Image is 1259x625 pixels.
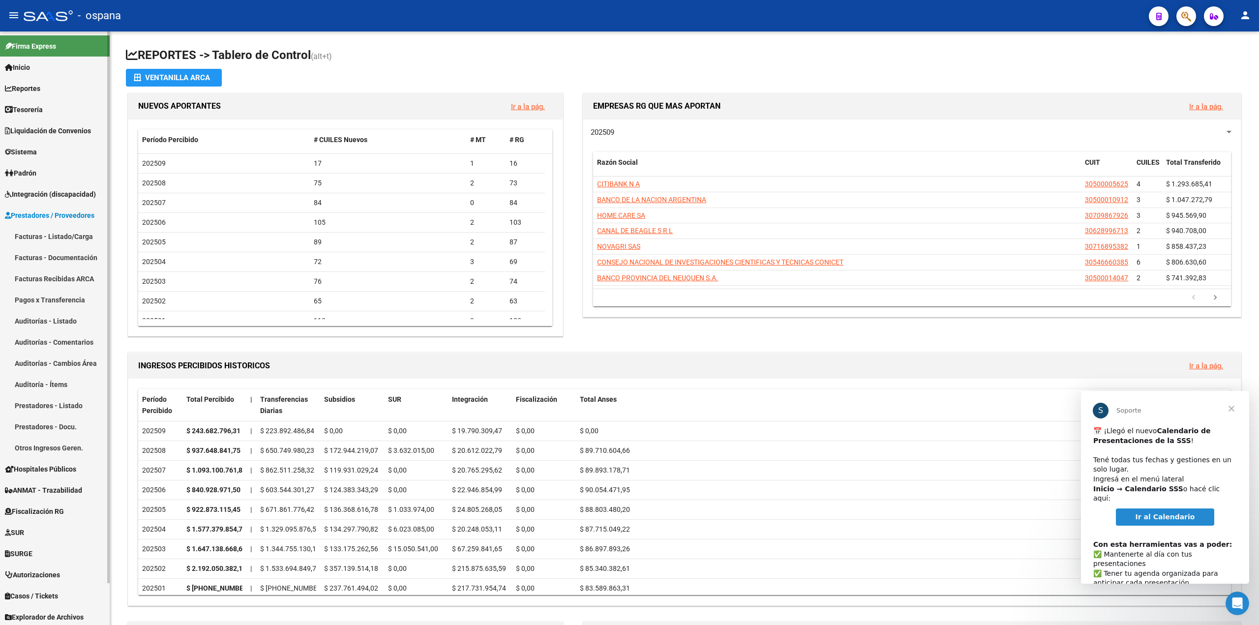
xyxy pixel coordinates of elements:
span: $ 20.248.053,11 [452,525,502,533]
span: # MT [470,136,486,144]
datatable-header-cell: Período Percibido [138,129,310,150]
span: 30628996713 [1085,227,1128,235]
div: 17 [314,158,463,169]
div: 69 [510,256,541,268]
span: $ 940.708,00 [1166,227,1206,235]
span: $ 0,00 [516,486,535,494]
div: 65 [314,296,463,307]
span: HOME CARE SA [597,211,645,219]
span: $ 67.259.841,65 [452,545,502,553]
strong: $ 1.577.379.854,72 [186,525,246,533]
span: $ 0,00 [388,427,407,435]
span: INGRESOS PERCIBIDOS HISTORICOS [138,361,270,370]
span: 4 [1137,180,1140,188]
a: go to next page [1206,293,1225,303]
span: $ 357.139.514,18 [324,565,378,572]
span: $ 172.944.219,07 [324,446,378,454]
button: Ir a la pág. [1181,97,1231,116]
div: 2 [470,296,502,307]
span: 30500014047 [1085,274,1128,282]
span: $ 650.749.980,23 [260,446,314,454]
span: $ 1.033.974,00 [388,506,434,513]
div: 63 [510,296,541,307]
span: EMPRESAS RG QUE MAS APORTAN [593,101,720,111]
div: 2 [470,237,502,248]
span: # CUILES Nuevos [314,136,367,144]
div: 75 [314,178,463,189]
span: $ 15.050.541,00 [388,545,438,553]
span: Integración [452,395,488,403]
span: NOVAGRI SAS [597,242,640,250]
iframe: Intercom live chat [1226,592,1249,615]
datatable-header-cell: Razón Social [593,152,1081,184]
div: 202507 [142,465,179,476]
span: CUILES [1137,158,1160,166]
span: 202509 [591,128,614,137]
div: 1 [470,158,502,169]
span: $ 1.047.272,79 [1166,196,1212,204]
datatable-header-cell: CUIT [1081,152,1133,184]
span: 30716895382 [1085,242,1128,250]
div: 202501 [142,583,179,594]
datatable-header-cell: SUR [384,389,448,421]
span: $ 0,00 [516,565,535,572]
span: Explorador de Archivos [5,612,84,623]
span: 30546660385 [1085,258,1128,266]
span: $ 20.765.295,62 [452,466,502,474]
div: 2 [470,217,502,228]
span: Integración (discapacidad) [5,189,96,200]
span: Período Percibido [142,136,198,144]
span: Subsidios [324,395,355,403]
button: Ventanilla ARCA [126,69,222,87]
span: Transferencias Diarias [260,395,308,415]
span: Fiscalización RG [5,506,64,517]
span: Período Percibido [142,395,172,415]
span: | [250,446,252,454]
div: 105 [314,217,463,228]
div: 87 [510,237,541,248]
datatable-header-cell: Total Percibido [182,389,246,421]
strong: $ 1.093.100.761,89 [186,466,246,474]
span: 202503 [142,277,166,285]
span: $ 86.897.893,26 [580,545,630,553]
span: Casos / Tickets [5,591,58,601]
span: $ 237.761.494,02 [324,584,378,592]
div: 72 [314,256,463,268]
span: 202504 [142,258,166,266]
span: $ 134.297.790,82 [324,525,378,533]
datatable-header-cell: Total Transferido [1162,152,1231,184]
datatable-header-cell: Período Percibido [138,389,182,421]
div: 84 [314,197,463,208]
strong: $ 243.682.796,31 [186,427,240,435]
mat-icon: menu [8,9,20,21]
div: 202503 [142,543,179,555]
span: 6 [1137,258,1140,266]
span: | [250,506,252,513]
div: Ventanilla ARCA [134,69,214,87]
span: BANCO DE LA NACION ARGENTINA [597,196,706,204]
span: NUEVOS APORTANTES [138,101,221,111]
span: $ 88.803.480,20 [580,506,630,513]
span: 202505 [142,238,166,246]
span: Hospitales Públicos [5,464,76,475]
span: ANMAT - Trazabilidad [5,485,82,496]
div: 112 [314,315,463,327]
span: 3 [1137,211,1140,219]
span: | [250,525,252,533]
span: | [250,486,252,494]
span: $ [PHONE_NUMBER],37 [260,584,333,592]
span: $ 83.589.863,31 [580,584,630,592]
span: $ 0,00 [516,427,535,435]
div: 103 [510,217,541,228]
span: $ 136.368.616,78 [324,506,378,513]
span: Tesorería [5,104,43,115]
datatable-header-cell: CUILES [1133,152,1162,184]
span: $ 89.710.604,66 [580,446,630,454]
span: $ 133.175.262,56 [324,545,378,553]
span: Firma Express [5,41,56,52]
span: $ 0,00 [516,545,535,553]
div: 89 [314,237,463,248]
span: $ 0,00 [516,525,535,533]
